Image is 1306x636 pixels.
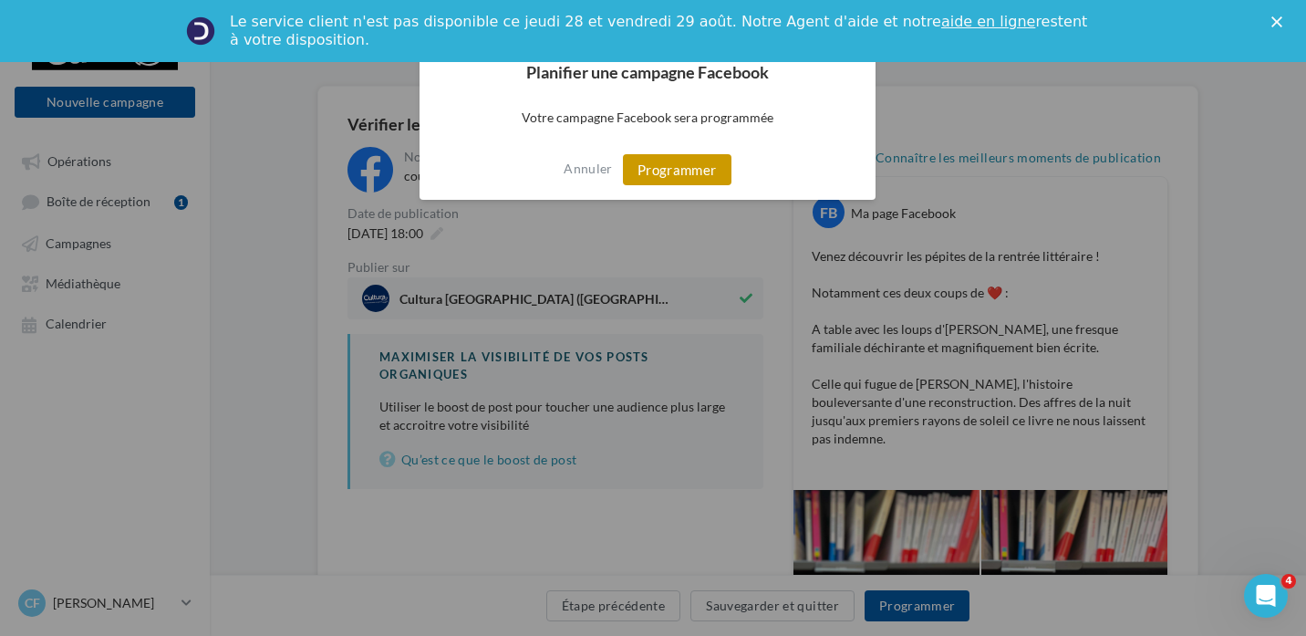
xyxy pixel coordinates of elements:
span: 4 [1281,574,1296,589]
a: aide en ligne [941,13,1035,30]
p: Votre campagne Facebook sera programmée [420,95,876,140]
button: Annuler [564,154,612,183]
img: Profile image for Service-Client [186,16,215,46]
div: Le service client n'est pas disponible ce jeudi 28 et vendredi 29 août. Notre Agent d'aide et not... [230,13,1091,49]
button: Programmer [623,154,731,185]
h2: Planifier une campagne Facebook [420,49,876,95]
iframe: Intercom live chat [1244,574,1288,618]
div: Fermer [1271,16,1290,27]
